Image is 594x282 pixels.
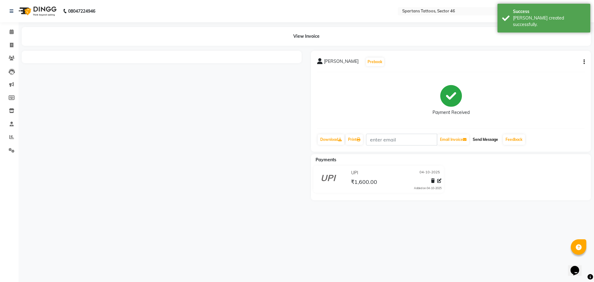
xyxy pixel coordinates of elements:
span: [PERSON_NAME] [324,58,359,67]
div: Bill created successfully. [513,15,586,28]
a: Download [318,134,344,145]
iframe: chat widget [568,257,588,276]
input: enter email [366,134,437,145]
b: 08047224946 [68,2,95,20]
span: UPI [351,170,358,176]
span: Payments [316,157,336,163]
a: Print [346,134,363,145]
button: Send Message [470,134,501,145]
div: Added on 04-10-2025 [414,186,441,190]
button: Email Invoice [437,134,469,145]
span: 04-10-2025 [420,170,440,176]
a: Feedback [503,134,525,145]
span: ₹1,600.00 [351,178,377,187]
img: logo [16,2,58,20]
button: Prebook [366,58,384,66]
div: Payment Received [433,109,470,116]
div: Success [513,8,586,15]
div: View Invoice [22,27,591,46]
